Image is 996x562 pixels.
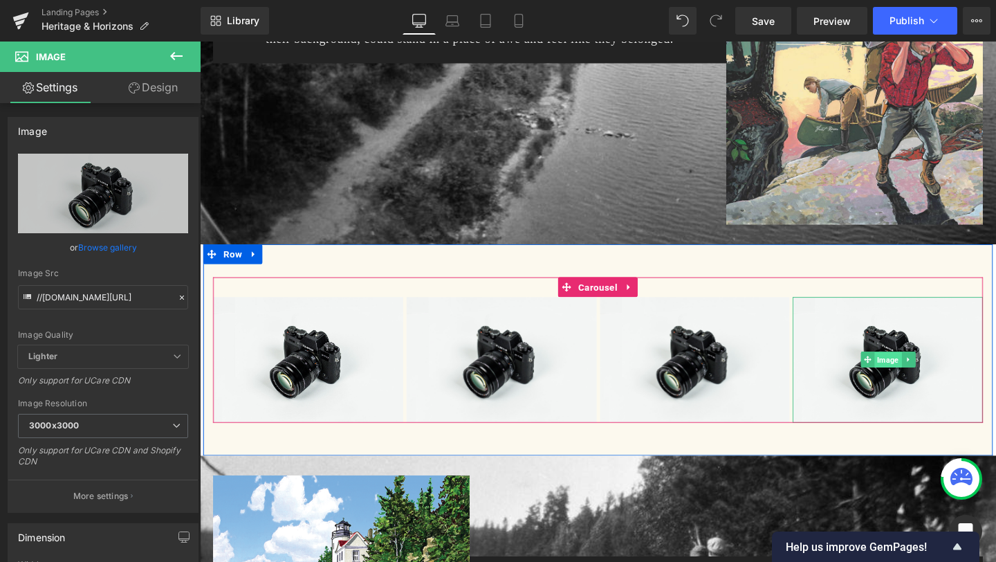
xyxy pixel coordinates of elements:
div: Open Intercom Messenger [949,515,982,548]
div: Image Quality [18,330,188,340]
a: Desktop [403,7,436,35]
button: Publish [873,7,957,35]
a: Mobile [502,7,535,35]
button: Show survey - Help us improve GemPages! [786,538,966,555]
button: More settings [8,480,198,512]
span: Save [752,14,775,28]
button: More [963,7,990,35]
span: Image [36,51,66,62]
div: Only support for UCare CDN and Shopify CDN [18,445,188,476]
span: Library [227,15,259,27]
div: Image Src [18,269,188,278]
span: Preview [813,14,851,28]
input: Link [18,285,188,309]
p: More settings [73,490,129,502]
button: Redo [702,7,730,35]
span: Help us improve GemPages! [786,541,949,554]
a: Laptop [436,7,469,35]
span: Publish [889,15,924,26]
a: Expand / Collapse [737,326,752,343]
div: Dimension [18,524,66,543]
span: Heritage & Horizons [41,21,133,32]
span: Image [709,327,737,343]
a: Landing Pages [41,7,201,18]
b: Lighter [28,351,57,361]
a: Design [103,72,203,103]
div: Image [18,118,47,137]
a: Preview [797,7,867,35]
a: Expand / Collapse [48,213,66,234]
span: Carousel [394,248,442,269]
div: Image Resolution [18,399,188,408]
a: New Library [201,7,269,35]
button: Undo [669,7,697,35]
a: Expand / Collapse [443,248,461,269]
a: Tablet [469,7,502,35]
a: Browse gallery [78,235,137,260]
span: Row [21,213,48,234]
div: or [18,240,188,255]
div: Only support for UCare CDN [18,375,188,395]
b: 3000x3000 [29,420,79,430]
